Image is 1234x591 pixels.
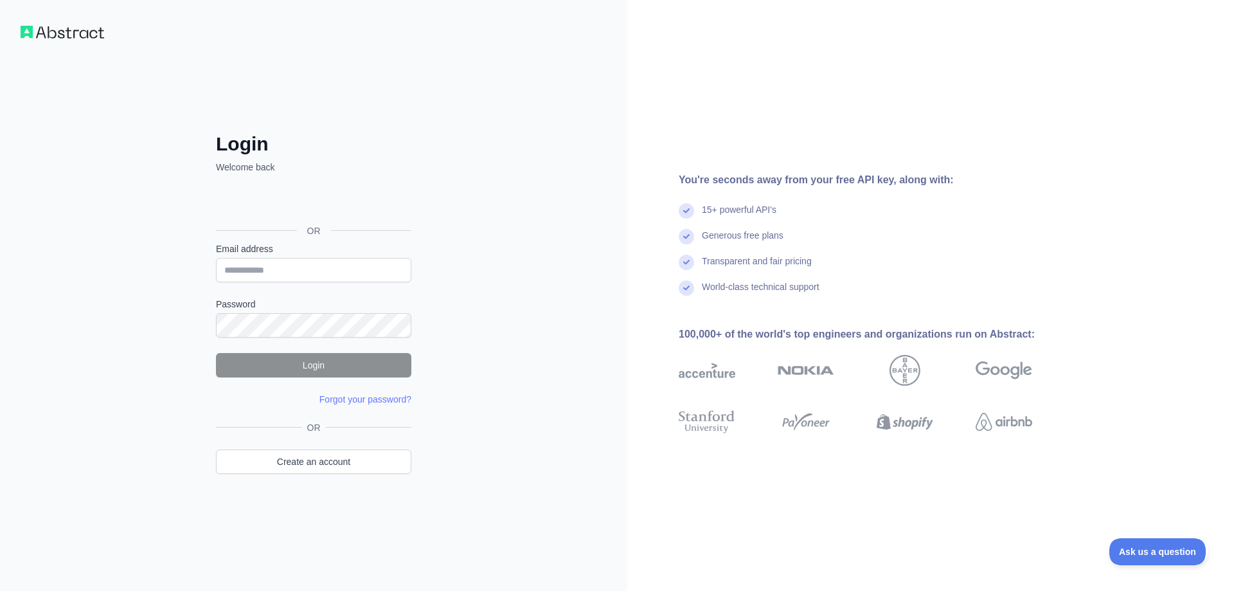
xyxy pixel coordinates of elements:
img: airbnb [976,408,1032,436]
span: OR [297,224,331,237]
img: payoneer [778,408,834,436]
img: google [976,355,1032,386]
div: World-class technical support [702,280,819,306]
div: Generous free plans [702,229,783,255]
img: check mark [679,255,694,270]
button: Login [216,353,411,377]
p: Welcome back [216,161,411,174]
label: Email address [216,242,411,255]
a: Create an account [216,450,411,474]
span: OR [302,421,326,434]
div: כניסה באמצעות חשבון Google. פתיחה בכרטיסייה חדשה [216,188,409,216]
img: stanford university [679,408,735,436]
img: check mark [679,280,694,296]
div: 100,000+ of the world's top engineers and organizations run on Abstract: [679,327,1073,342]
div: Transparent and fair pricing [702,255,812,280]
img: check mark [679,203,694,219]
div: You're seconds away from your free API key, along with: [679,172,1073,188]
img: bayer [890,355,920,386]
img: Workflow [21,26,104,39]
img: accenture [679,355,735,386]
div: 15+ powerful API's [702,203,776,229]
iframe: Toggle Customer Support [1109,538,1208,565]
a: Forgot your password? [319,394,411,405]
img: check mark [679,229,694,244]
label: Password [216,298,411,311]
h2: Login [216,132,411,156]
img: nokia [778,355,834,386]
img: shopify [877,408,933,436]
iframe: כפתור לכניסה באמצעות חשבון Google [210,188,415,216]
